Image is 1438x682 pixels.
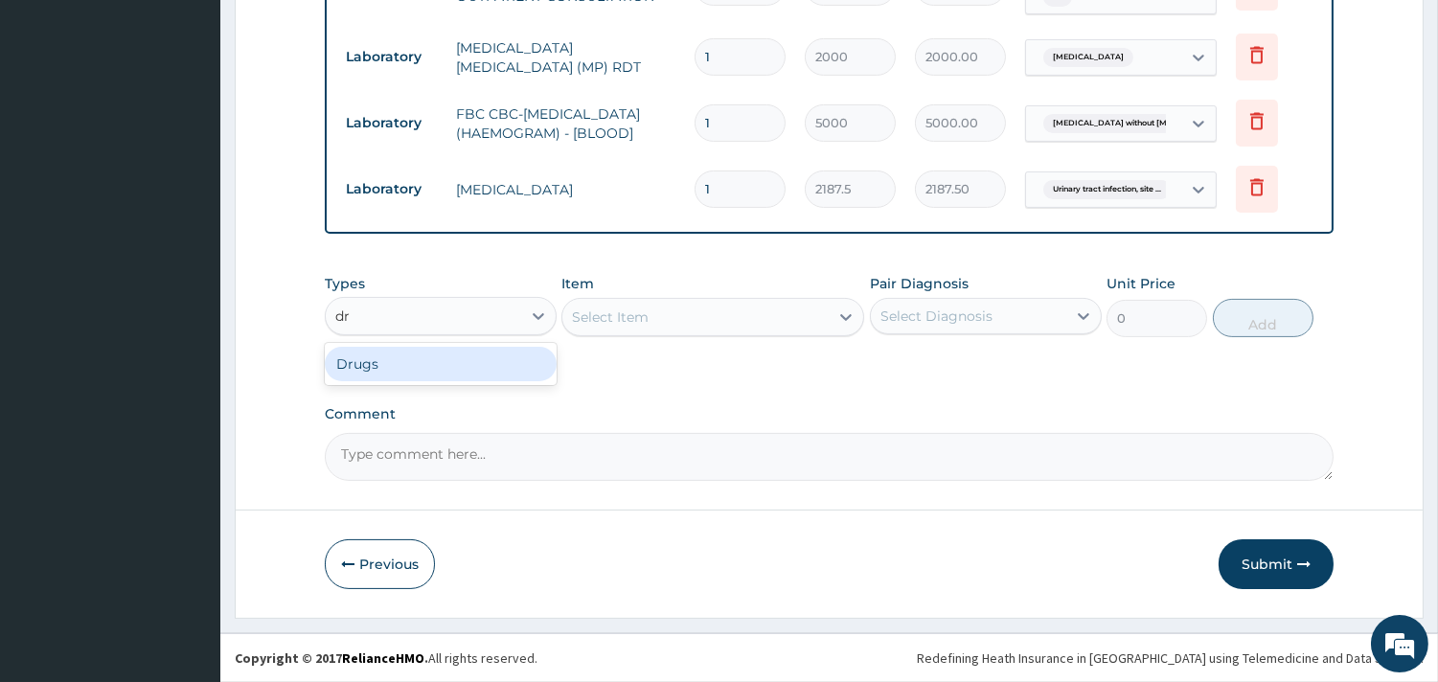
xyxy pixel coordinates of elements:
[1043,114,1237,133] span: [MEDICAL_DATA] without [MEDICAL_DATA]
[10,467,365,534] textarea: Type your message and hit 'Enter'
[314,10,360,56] div: Minimize live chat window
[446,95,685,152] td: FBC CBC-[MEDICAL_DATA] (HAEMOGRAM) - [BLOOD]
[220,633,1438,682] footer: All rights reserved.
[235,649,428,667] strong: Copyright © 2017 .
[572,307,649,327] div: Select Item
[336,105,446,141] td: Laboratory
[561,274,594,293] label: Item
[917,648,1424,668] div: Redefining Heath Insurance in [GEOGRAPHIC_DATA] using Telemedicine and Data Science!
[1043,180,1171,199] span: Urinary tract infection, site ...
[336,39,446,75] td: Laboratory
[325,406,1334,422] label: Comment
[342,649,424,667] a: RelianceHMO
[880,307,993,326] div: Select Diagnosis
[870,274,969,293] label: Pair Diagnosis
[1107,274,1176,293] label: Unit Price
[325,539,435,589] button: Previous
[1219,539,1334,589] button: Submit
[1043,48,1133,67] span: [MEDICAL_DATA]
[446,170,685,209] td: [MEDICAL_DATA]
[111,214,264,407] span: We're online!
[100,107,322,132] div: Chat with us now
[35,96,78,144] img: d_794563401_company_1708531726252_794563401
[325,347,557,381] div: Drugs
[446,29,685,86] td: [MEDICAL_DATA] [MEDICAL_DATA] (MP) RDT
[1213,299,1313,337] button: Add
[325,276,365,292] label: Types
[336,171,446,207] td: Laboratory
